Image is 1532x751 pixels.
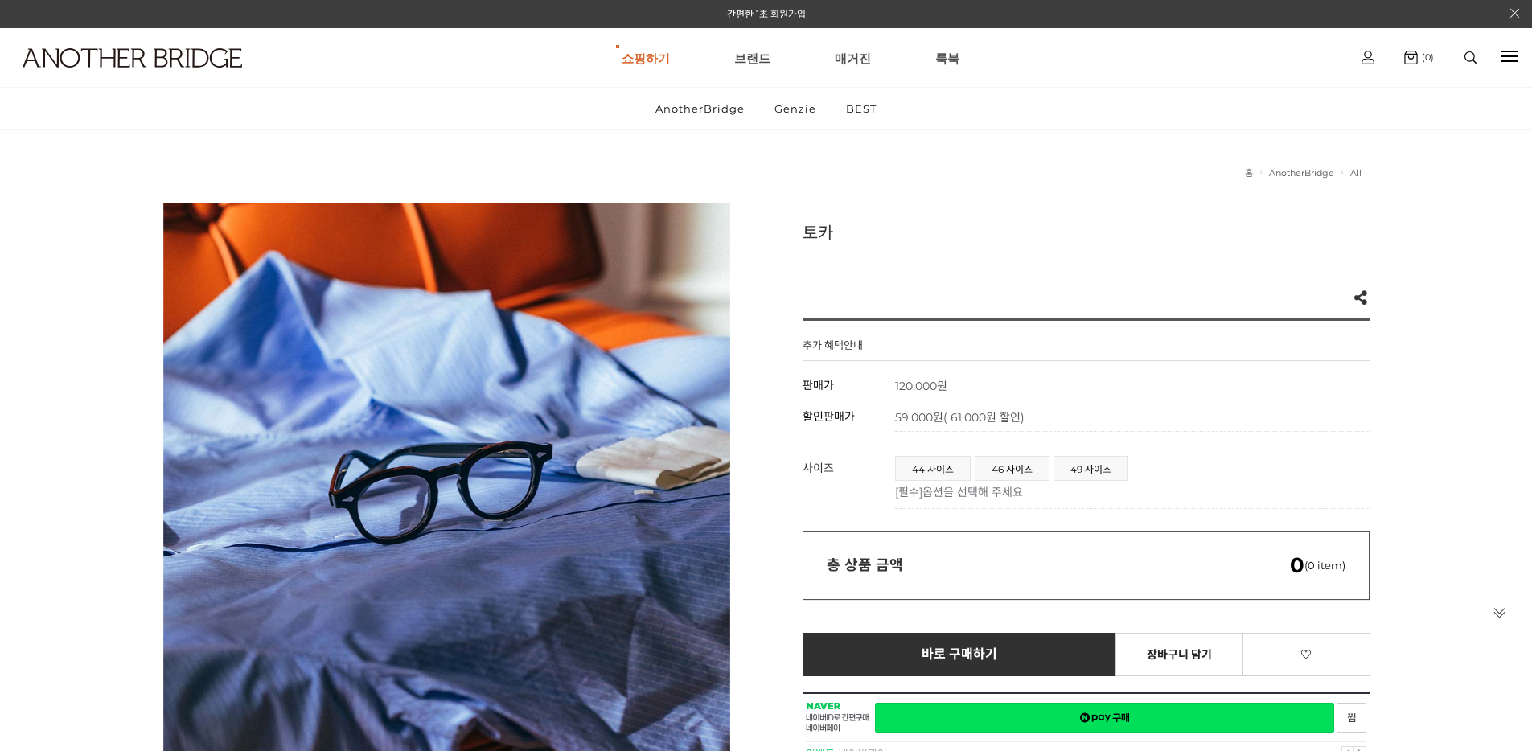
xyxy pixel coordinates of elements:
h3: 토카 [803,220,1370,244]
a: 46 사이즈 [975,457,1049,480]
a: Genzie [761,88,830,129]
a: 49 사이즈 [1054,457,1127,480]
a: 간편한 1초 회원가입 [727,8,806,20]
a: 룩북 [935,29,959,87]
img: cart [1404,51,1418,64]
li: 46 사이즈 [975,456,1049,481]
img: logo [23,48,242,68]
h4: 추가 혜택안내 [803,337,863,360]
a: AnotherBridge [1269,167,1334,179]
a: 44 사이즈 [896,457,970,480]
img: cart [1362,51,1374,64]
a: BEST [832,88,890,129]
a: 홈 [1245,167,1253,179]
span: 판매가 [803,378,834,392]
span: 옵션을 선택해 주세요 [922,485,1023,499]
a: 쇼핑하기 [622,29,670,87]
a: 새창 [875,703,1334,733]
p: [필수] [895,483,1362,499]
a: (0) [1404,51,1434,64]
a: AnotherBridge [642,88,758,129]
a: 브랜드 [734,29,770,87]
strong: 120,000원 [895,379,947,393]
span: 할인판매가 [803,409,855,424]
span: 59,000원 [895,410,1025,425]
span: (0) [1418,51,1434,63]
a: 새창 [1337,703,1366,733]
a: 매거진 [835,29,871,87]
em: 0 [1290,552,1304,578]
strong: 총 상품 금액 [827,556,903,574]
img: search [1464,51,1477,64]
a: logo [8,48,238,107]
a: 장바구니 담기 [1115,633,1243,676]
li: 44 사이즈 [895,456,971,481]
li: 49 사이즈 [1054,456,1128,481]
span: 바로 구매하기 [922,647,998,662]
a: 바로 구매하기 [803,633,1117,676]
a: All [1350,167,1362,179]
th: 사이즈 [803,448,895,509]
span: ( 61,000원 할인) [943,410,1025,425]
span: (0 item) [1290,559,1345,572]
